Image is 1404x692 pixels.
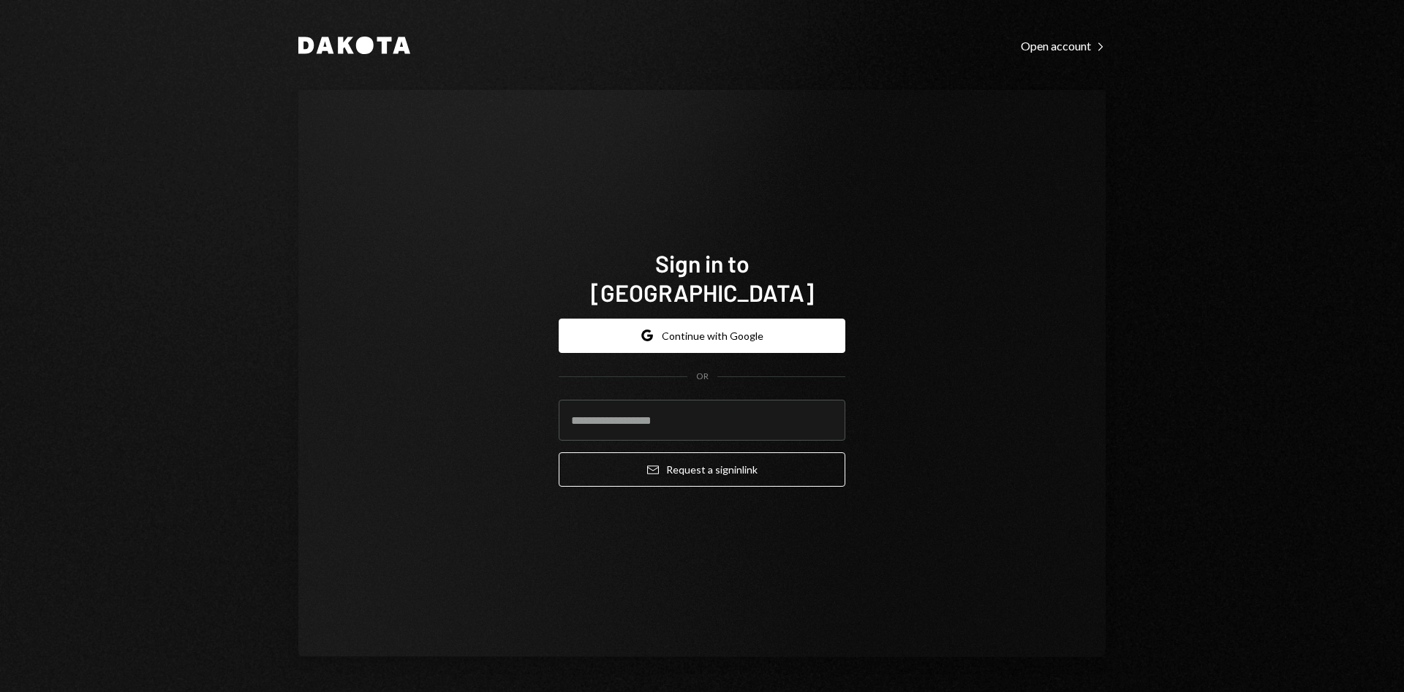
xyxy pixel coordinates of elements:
div: OR [696,370,709,383]
a: Open account [1021,37,1106,53]
h1: Sign in to [GEOGRAPHIC_DATA] [559,248,845,307]
button: Request a signinlink [559,452,845,487]
button: Continue with Google [559,319,845,353]
div: Open account [1021,39,1106,53]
